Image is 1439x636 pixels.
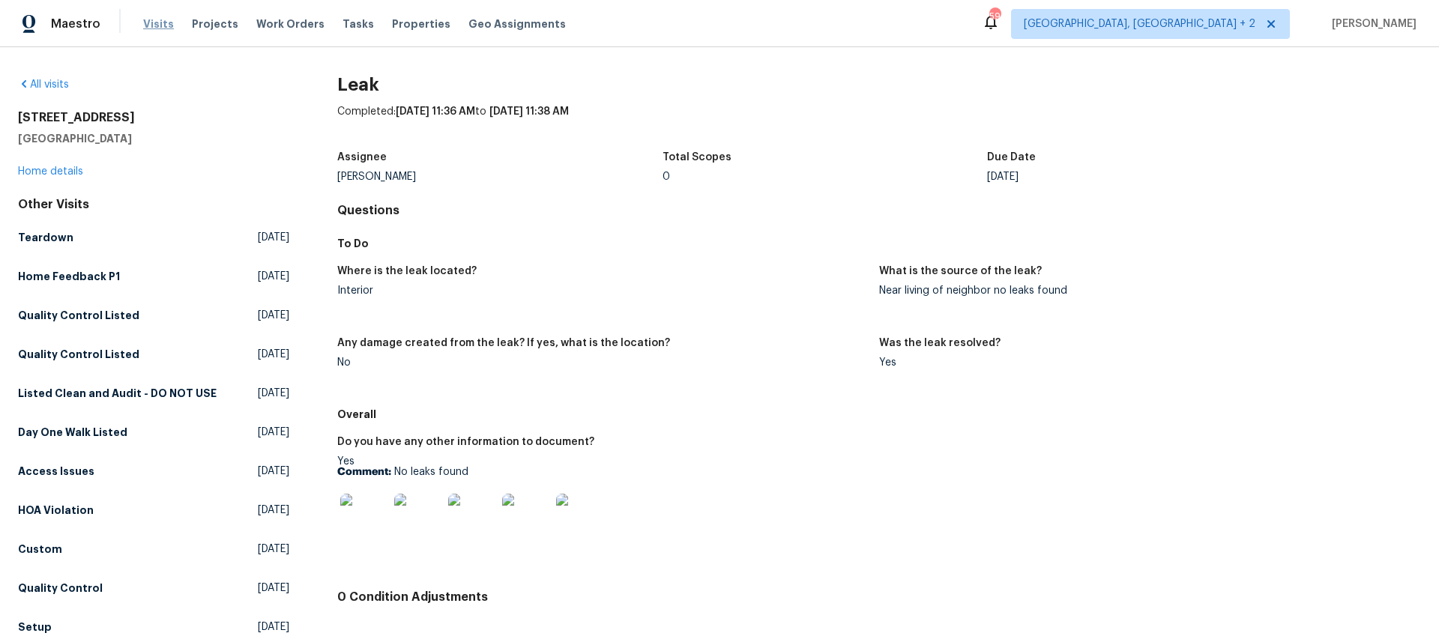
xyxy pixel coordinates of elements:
h5: Home Feedback P1 [18,269,120,284]
span: [DATE] [258,542,289,557]
h5: Teardown [18,230,73,245]
h5: Assignee [337,152,387,163]
span: [DATE] [258,347,289,362]
h5: Due Date [987,152,1036,163]
h5: Any damage created from the leak? If yes, what is the location? [337,338,670,348]
h4: Questions [337,203,1421,218]
span: Maestro [51,16,100,31]
a: All visits [18,79,69,90]
a: Quality Control Listed[DATE] [18,302,289,329]
span: [DATE] [258,269,289,284]
span: Projects [192,16,238,31]
div: Near living of neighbor no leaks found [879,285,1409,296]
h5: Setup [18,620,52,635]
b: Comment: [337,467,391,477]
span: Tasks [343,19,374,29]
h5: HOA Violation [18,503,94,518]
div: 0 [663,172,988,182]
a: Home Feedback P1[DATE] [18,263,289,290]
h5: Listed Clean and Audit - DO NOT USE [18,386,217,401]
div: Yes [337,456,867,551]
span: [DATE] 11:36 AM [396,106,475,117]
span: [PERSON_NAME] [1326,16,1417,31]
span: Geo Assignments [468,16,566,31]
span: [DATE] [258,464,289,479]
h5: Where is the leak located? [337,266,477,276]
h5: What is the source of the leak? [879,266,1042,276]
h5: Custom [18,542,62,557]
a: Teardown[DATE] [18,224,289,251]
span: [DATE] [258,308,289,323]
h5: Access Issues [18,464,94,479]
div: 59 [989,9,1000,24]
h5: Was the leak resolved? [879,338,1001,348]
h5: Quality Control Listed [18,308,139,323]
a: Access Issues[DATE] [18,458,289,485]
a: Day One Walk Listed[DATE] [18,419,289,446]
span: Visits [143,16,174,31]
span: [DATE] [258,620,289,635]
div: Other Visits [18,197,289,212]
span: [DATE] 11:38 AM [489,106,569,117]
h2: [STREET_ADDRESS] [18,110,289,125]
span: Properties [392,16,450,31]
h5: Day One Walk Listed [18,425,127,440]
span: [GEOGRAPHIC_DATA], [GEOGRAPHIC_DATA] + 2 [1024,16,1255,31]
div: [PERSON_NAME] [337,172,663,182]
h2: Leak [337,77,1421,92]
div: Interior [337,285,867,296]
h5: [GEOGRAPHIC_DATA] [18,131,289,146]
a: Quality Control Listed[DATE] [18,341,289,368]
h4: 0 Condition Adjustments [337,590,1421,605]
span: [DATE] [258,581,289,596]
h5: Total Scopes [663,152,731,163]
span: [DATE] [258,386,289,401]
div: Completed: to [337,104,1421,143]
a: Custom[DATE] [18,536,289,563]
span: [DATE] [258,230,289,245]
span: [DATE] [258,503,289,518]
div: [DATE] [987,172,1312,182]
h5: Overall [337,407,1421,422]
h5: To Do [337,236,1421,251]
span: [DATE] [258,425,289,440]
h5: Quality Control [18,581,103,596]
p: No leaks found [337,467,867,477]
h5: Do you have any other information to document? [337,437,594,447]
span: Work Orders [256,16,325,31]
h5: Quality Control Listed [18,347,139,362]
div: Yes [879,357,1409,368]
div: No [337,357,867,368]
a: HOA Violation[DATE] [18,497,289,524]
a: Quality Control[DATE] [18,575,289,602]
a: Listed Clean and Audit - DO NOT USE[DATE] [18,380,289,407]
a: Home details [18,166,83,177]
